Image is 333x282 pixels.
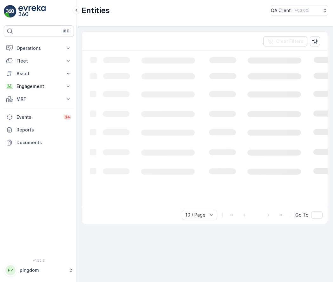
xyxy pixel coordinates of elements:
p: QA Client [271,7,291,14]
p: Clear Filters [276,38,304,44]
p: Fleet [16,58,61,64]
button: Engagement [4,80,74,93]
p: 34 [65,115,70,120]
p: ( +03:00 ) [293,8,310,13]
button: Operations [4,42,74,55]
p: Documents [16,139,71,146]
p: Asset [16,70,61,77]
button: Clear Filters [263,36,307,46]
p: Engagement [16,83,61,90]
span: v 1.50.2 [4,258,74,262]
p: Events [16,114,60,120]
a: Events34 [4,111,74,124]
p: Operations [16,45,61,51]
p: Reports [16,127,71,133]
button: PPpingdom [4,264,74,277]
button: Asset [4,67,74,80]
div: PP [5,265,16,275]
p: ⌘B [63,29,69,34]
button: MRF [4,93,74,105]
p: pingdom [20,267,65,273]
button: QA Client(+03:00) [271,5,328,16]
img: logo_light-DOdMpM7g.png [18,5,46,18]
a: Documents [4,136,74,149]
a: Reports [4,124,74,136]
p: MRF [16,96,61,102]
button: Fleet [4,55,74,67]
span: Go To [295,212,309,218]
img: logo [4,5,16,18]
p: Entities [82,5,110,16]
